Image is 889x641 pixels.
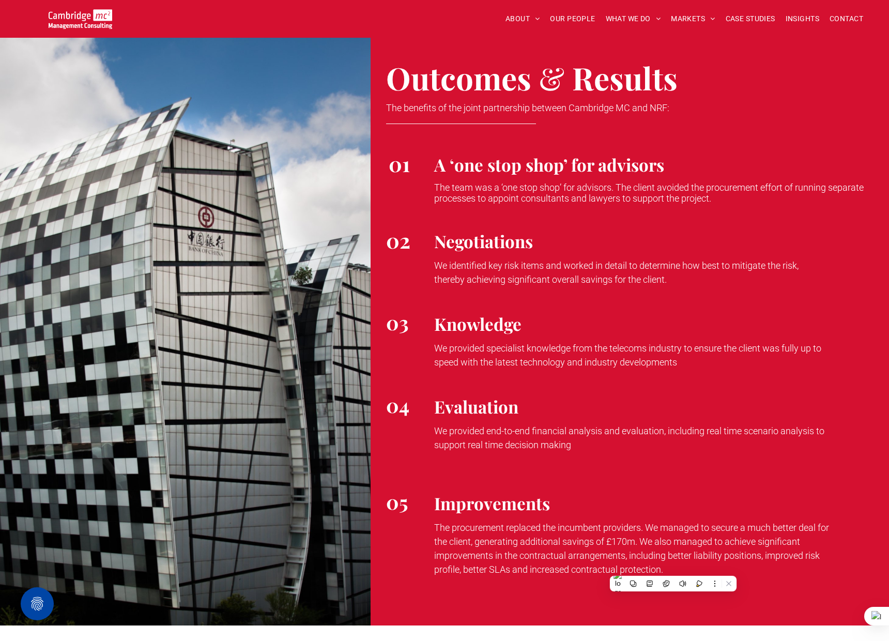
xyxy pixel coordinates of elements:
[49,11,112,22] a: Your Business Transformed | Cambridge Management Consulting
[666,11,720,27] a: MARKETS
[386,226,410,254] span: 02
[500,11,545,27] a: ABOUT
[539,57,564,98] span: &
[434,425,824,450] span: We provided end-to-end financial analysis and evaluation, including real time scenario analysis t...
[386,392,409,418] span: 04
[545,11,600,27] a: OUR PEOPLE
[434,492,550,514] span: Improvements
[434,260,799,285] span: We identified key risk items and worked in detail to determine how best to mitigate the risk, the...
[434,522,829,575] span: The procurement replaced the incumbent providers. We managed to secure a much better deal for the...
[601,11,666,27] a: WHAT WE DO
[386,57,531,98] span: Outcomes
[434,395,518,418] span: Evaluation
[434,312,522,335] span: Knowledge
[434,230,533,252] span: Negotiations
[721,11,780,27] a: CASE STUDIES
[434,182,864,204] span: The team was a ‘one stop shop’ for advisors. The client avoided the procurement effort of running...
[572,57,678,98] span: Results
[434,343,821,368] span: We provided specialist knowledge from the telecoms industry to ensure the client was fully up to ...
[386,309,409,335] span: 03
[389,150,410,177] span: 01
[386,489,408,515] span: 05
[386,102,669,113] span: The benefits of the joint partnership between Cambridge MC and NRF:
[49,9,112,29] img: Go to Homepage
[434,153,664,176] span: A ‘one stop shop’ for advisors
[780,11,824,27] a: INSIGHTS
[824,11,868,27] a: CONTACT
